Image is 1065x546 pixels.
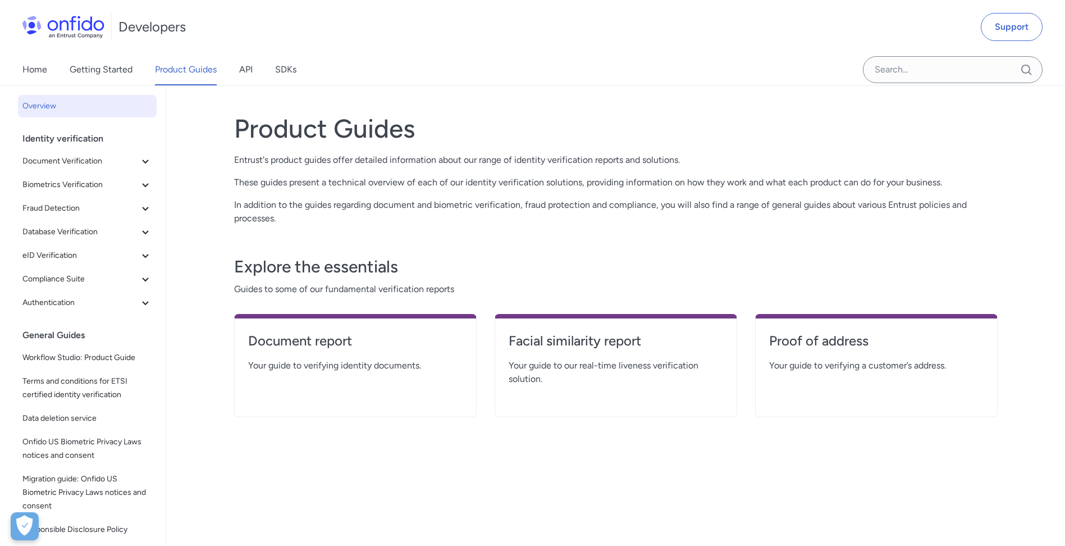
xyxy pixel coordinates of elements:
h1: Product Guides [234,113,998,144]
span: Fraud Detection [22,202,139,215]
button: Database Verification [18,221,157,243]
img: Onfido Logo [22,16,104,38]
h4: Facial similarity report [509,332,723,350]
a: Onfido US Biometric Privacy Laws notices and consent [18,431,157,467]
span: eID Verification [22,249,139,262]
p: In addition to the guides regarding document and biometric verification, fraud protection and com... [234,198,998,225]
button: Document Verification [18,150,157,172]
button: Biometrics Verification [18,174,157,196]
span: Data deletion service [22,412,152,425]
h3: Explore the essentials [234,256,998,278]
button: eID Verification [18,244,157,267]
p: Entrust's product guides offer detailed information about our range of identity verification repo... [234,153,998,167]
a: Getting Started [70,54,132,85]
button: Open Preferences [11,512,39,540]
a: Product Guides [155,54,217,85]
div: General Guides [22,324,161,347]
a: Facial similarity report [509,332,723,359]
div: Cookie Preferences [11,512,39,540]
h4: Document report [248,332,463,350]
a: Support [981,13,1043,41]
span: Workflow Studio: Product Guide [22,351,152,365]
p: These guides present a technical overview of each of our identity verification solutions, providi... [234,176,998,189]
span: Database Verification [22,225,139,239]
a: Home [22,54,47,85]
h1: Developers [118,18,186,36]
button: Authentication [18,292,157,314]
span: Your guide to verifying identity documents. [248,359,463,372]
span: Authentication [22,296,139,310]
span: Compliance Suite [22,272,139,286]
span: Biometrics Verification [22,178,139,192]
span: Your guide to our real-time liveness verification solution. [509,359,723,386]
span: Terms and conditions for ETSI certified identity verification [22,375,152,402]
a: Terms and conditions for ETSI certified identity verification [18,370,157,406]
span: Responsible Disclosure Policy [22,523,152,536]
a: Proof of address [769,332,984,359]
button: Compliance Suite [18,268,157,290]
a: Document report [248,332,463,359]
a: Workflow Studio: Product Guide [18,347,157,369]
span: Document Verification [22,154,139,168]
span: Your guide to verifying a customer’s address. [769,359,984,372]
button: Fraud Detection [18,197,157,220]
input: Onfido search input field [863,56,1043,83]
span: Overview [22,99,152,113]
a: SDKs [275,54,296,85]
a: Overview [18,95,157,117]
span: Guides to some of our fundamental verification reports [234,283,998,296]
a: API [239,54,253,85]
a: Data deletion service [18,407,157,430]
a: Migration guide: Onfido US Biometric Privacy Laws notices and consent [18,468,157,517]
span: Migration guide: Onfido US Biometric Privacy Laws notices and consent [22,472,152,513]
span: Onfido US Biometric Privacy Laws notices and consent [22,435,152,462]
a: Responsible Disclosure Policy [18,518,157,541]
h4: Proof of address [769,332,984,350]
div: Identity verification [22,128,161,150]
